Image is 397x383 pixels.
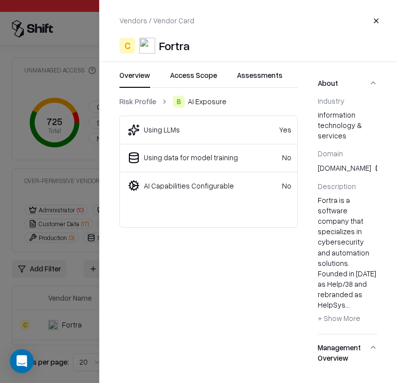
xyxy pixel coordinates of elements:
[275,125,291,135] div: Yes
[119,96,156,107] a: Risk Profile
[119,96,298,108] nav: breadcrumb
[275,181,291,191] div: No
[318,310,360,326] button: + Show More
[318,70,377,96] button: About
[139,38,155,54] img: Fortra
[318,314,360,322] span: + Show More
[144,181,234,191] div: AI Capabilities Configurable
[275,152,291,163] div: No
[237,70,283,88] button: Assessments
[318,96,377,141] div: information technology & services
[318,182,377,191] div: Description
[144,125,180,135] div: Using LLMs
[318,149,377,158] div: Domain
[318,162,377,174] div: [DOMAIN_NAME]
[318,96,377,105] div: Industry
[119,70,150,88] button: Overview
[170,70,217,88] button: Access Scope
[119,38,135,54] div: C
[173,96,185,108] div: B
[188,96,227,107] span: AI Exposure
[318,334,377,371] button: Management Overview
[318,96,377,334] div: About
[144,152,238,163] div: Using data for model training
[318,195,377,326] div: Fortra is a software company that specializes in cybersecurity and automation solutions. Founded ...
[345,300,350,309] span: ...
[159,38,190,54] div: Fortra
[119,15,194,26] p: Vendors / Vendor Card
